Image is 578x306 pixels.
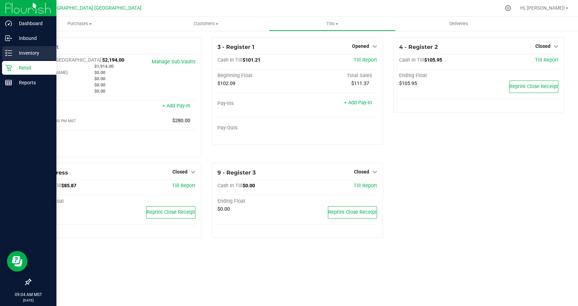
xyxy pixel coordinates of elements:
span: Opened [352,43,369,49]
span: $2,194.00 [102,57,124,63]
p: 09:04 AM MST [3,292,53,298]
a: Deliveries [396,17,522,31]
span: $0.00 [243,183,255,189]
p: Reports [12,78,53,87]
span: Cash In Till [217,183,243,189]
span: $1,914.00 [94,64,114,69]
a: + Add Pay-In [344,100,372,106]
div: Pay-Outs [217,125,297,131]
span: Closed [172,169,188,175]
button: Reprint Close Receipt [328,206,377,219]
a: Till Report [535,57,558,63]
div: Pay-Outs [36,137,116,144]
span: $102.09 [217,81,235,86]
inline-svg: Dashboard [5,20,12,27]
span: $105.95 [424,57,442,63]
p: Inventory [12,49,53,57]
span: 4 - Register 2 [399,44,438,50]
button: Reprint Close Receipt [146,206,195,219]
span: Closed [354,169,369,175]
div: Ending Float [36,198,116,204]
div: Ending Float [217,198,297,204]
inline-svg: Retail [5,64,12,71]
span: Reprint Close Receipt [510,84,558,89]
span: Customers [143,21,269,27]
inline-svg: Inbound [5,35,12,42]
div: Ending Float [399,73,479,79]
span: $280.00 [172,118,190,124]
a: + Add Pay-In [162,103,190,109]
inline-svg: Inventory [5,50,12,56]
span: Hi, [PERSON_NAME]! [520,5,565,11]
span: [US_STATE][GEOGRAPHIC_DATA] [GEOGRAPHIC_DATA] [20,5,141,11]
div: Manage settings [504,5,512,11]
span: Closed [535,43,550,49]
inline-svg: Reports [5,79,12,86]
span: $101.21 [243,57,260,63]
p: Inbound [12,34,53,42]
span: $111.37 [351,81,369,86]
div: Pay-Ins [217,101,297,107]
span: $0.00 [217,206,230,212]
span: $85.87 [61,183,76,189]
span: 3 - Register 1 [217,44,254,50]
div: Pay-Ins [36,104,116,110]
span: Purchases [17,21,143,27]
span: Reprint Close Receipt [147,209,195,215]
a: Tills [269,17,395,31]
div: Beginning Float [217,73,297,79]
a: Till Report [354,57,377,63]
span: Cash In Till [217,57,243,63]
span: Reprint Close Receipt [328,209,377,215]
span: Deliveries [440,21,478,27]
span: Cash In [GEOGRAPHIC_DATA]: [36,57,102,63]
span: 9 - Register 3 [217,169,256,176]
a: Purchases [17,17,143,31]
span: $105.95 [399,81,417,86]
span: $0.00 [94,82,105,87]
a: Till Report [172,183,195,189]
span: Cash In Till [399,57,424,63]
p: [DATE] [3,298,53,303]
button: Reprint Close Receipt [509,81,558,93]
span: $0.00 [94,70,105,75]
span: $0.00 [94,88,105,94]
div: Total Sales [297,73,377,79]
a: Manage Sub-Vaults [152,59,195,65]
span: Tills [269,21,395,27]
a: Customers [143,17,269,31]
span: $0.00 [94,76,105,81]
p: Retail [12,64,53,72]
a: Till Report [354,183,377,189]
p: Dashboard [12,19,53,28]
iframe: Resource center [7,251,28,272]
